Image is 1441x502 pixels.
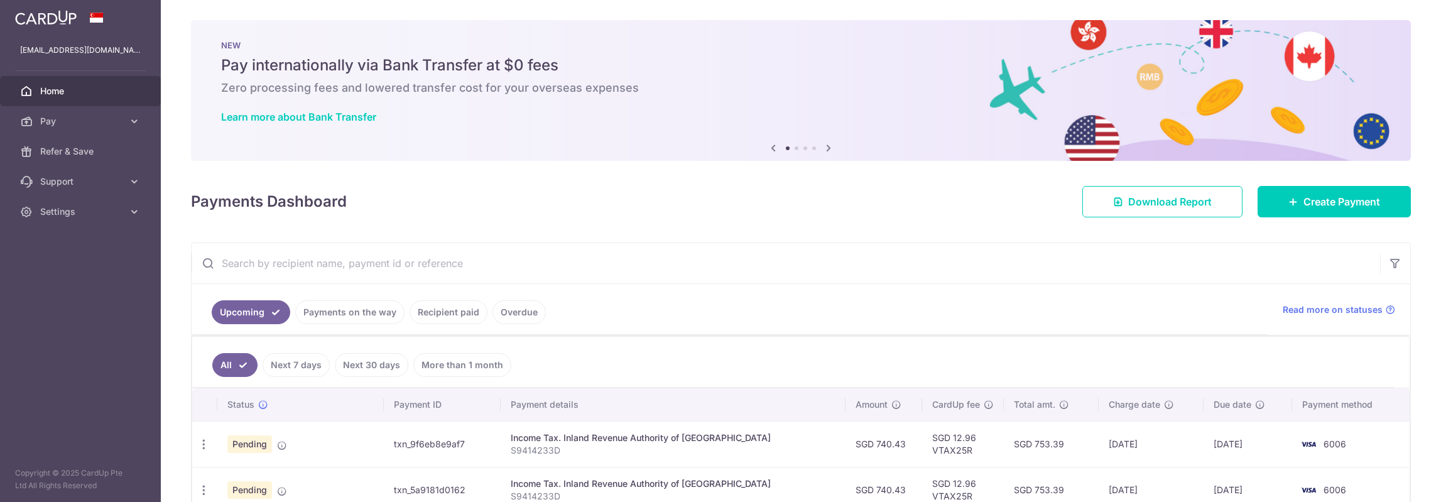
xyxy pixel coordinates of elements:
a: Learn more about Bank Transfer [221,111,376,123]
a: Create Payment [1258,186,1411,217]
a: All [212,353,258,377]
h6: Zero processing fees and lowered transfer cost for your overseas expenses [221,80,1381,95]
span: CardUp fee [932,398,980,411]
img: CardUp [15,10,77,25]
input: Search by recipient name, payment id or reference [192,243,1380,283]
a: Next 7 days [263,353,330,377]
td: SGD 753.39 [1004,421,1098,467]
a: Read more on statuses [1283,303,1395,316]
a: Overdue [492,300,546,324]
a: Upcoming [212,300,290,324]
a: Payments on the way [295,300,405,324]
div: Income Tax. Inland Revenue Authority of [GEOGRAPHIC_DATA] [511,477,835,490]
span: Charge date [1109,398,1160,411]
span: Pay [40,115,123,128]
span: Total amt. [1014,398,1055,411]
img: Bank transfer banner [191,20,1411,161]
span: 6006 [1324,439,1346,449]
span: Read more on statuses [1283,303,1383,316]
a: Recipient paid [410,300,487,324]
span: Home [40,85,123,97]
a: Next 30 days [335,353,408,377]
span: Create Payment [1303,194,1380,209]
span: Refer & Save [40,145,123,158]
td: [DATE] [1099,421,1204,467]
span: Pending [227,435,272,453]
span: Due date [1214,398,1251,411]
span: Pending [227,481,272,499]
p: NEW [221,40,1381,50]
img: Bank Card [1296,483,1321,498]
th: Payment ID [384,388,501,421]
h4: Payments Dashboard [191,190,347,213]
a: Download Report [1082,186,1243,217]
p: S9414233D [511,444,835,457]
img: Bank Card [1296,437,1321,452]
td: SGD 12.96 VTAX25R [922,421,1004,467]
span: Download Report [1128,194,1212,209]
span: 6006 [1324,484,1346,495]
a: More than 1 month [413,353,511,377]
p: [EMAIL_ADDRESS][DOMAIN_NAME] [20,44,141,57]
th: Payment method [1292,388,1410,421]
td: SGD 740.43 [846,421,922,467]
div: Income Tax. Inland Revenue Authority of [GEOGRAPHIC_DATA] [511,432,835,444]
h5: Pay internationally via Bank Transfer at $0 fees [221,55,1381,75]
td: [DATE] [1204,421,1291,467]
td: txn_9f6eb8e9af7 [384,421,501,467]
span: Amount [856,398,888,411]
span: Settings [40,205,123,218]
th: Payment details [501,388,846,421]
span: Status [227,398,254,411]
span: Support [40,175,123,188]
